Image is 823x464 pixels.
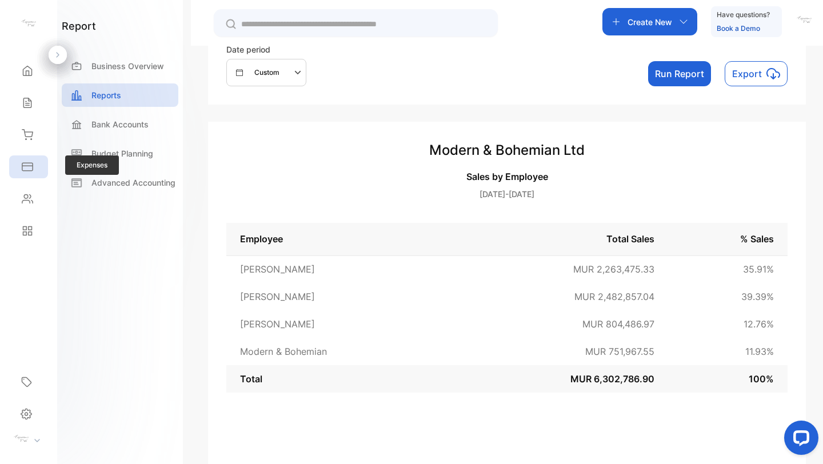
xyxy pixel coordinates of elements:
span: MUR 751,967.55 [585,346,654,357]
p: Budget Planning [91,147,153,159]
button: Custom [226,59,306,86]
td: 12.76 % [668,310,788,338]
td: Modern & Bohemian [226,338,450,365]
p: Create New [628,16,672,28]
a: Budget Planning [62,142,178,165]
h3: Modern & Bohemian Ltd [226,140,788,161]
p: Export [732,67,762,81]
td: Total [226,365,450,393]
img: avatar [796,11,813,29]
img: logo [20,15,37,32]
span: MUR 2,482,857.04 [574,291,654,302]
p: [DATE]-[DATE] [226,188,788,200]
td: Employee [226,223,450,255]
span: MUR 804,486.97 [582,318,654,330]
p: Date period [226,43,306,55]
td: 11.93 % [668,338,788,365]
a: Business Overview [62,54,178,78]
p: Sales by Employee [226,170,788,183]
button: Create New [602,8,697,35]
p: Custom [254,67,279,78]
td: [PERSON_NAME] [226,255,450,283]
p: Bank Accounts [91,118,149,130]
iframe: LiveChat chat widget [775,416,823,464]
h1: report [62,18,96,34]
img: icon [766,67,780,81]
td: [PERSON_NAME] [226,283,450,310]
td: 35.91 % [668,255,788,283]
span: MUR 6,302,786.90 [570,373,654,385]
a: Advanced Accounting [62,171,178,194]
p: Business Overview [91,60,164,72]
button: Run Report [648,61,711,86]
span: MUR 2,263,475.33 [573,263,654,275]
p: Have questions? [717,9,770,21]
button: Exporticon [725,61,788,86]
td: % Sales [668,223,788,255]
td: 39.39 % [668,283,788,310]
a: Book a Demo [717,24,760,33]
td: [PERSON_NAME] [226,310,450,338]
button: avatar [796,8,813,35]
p: Reports [91,89,121,101]
a: Reports [62,83,178,107]
td: Total Sales [450,223,668,255]
a: Bank Accounts [62,113,178,136]
td: 100 % [668,365,788,393]
img: profile [13,430,30,447]
p: Advanced Accounting [91,177,175,189]
span: Expenses [65,155,119,175]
